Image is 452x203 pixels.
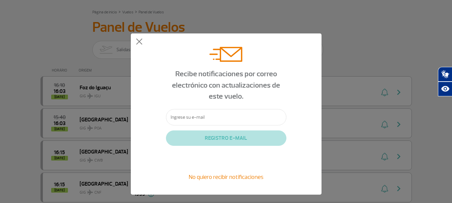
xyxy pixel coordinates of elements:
[438,82,452,96] button: Abrir recursos assistivos.
[438,67,452,96] div: Plugin de acessibilidade da Hand Talk.
[166,109,286,125] input: Ingrese su e-mail
[172,69,280,101] span: Recibe notificaciones por correo electrónico con actualizaciones de este vuelo.
[438,67,452,82] button: Abrir tradutor de língua de sinais.
[166,130,286,146] button: REGISTRO E-MAIL
[189,173,263,181] span: No quiero recibir notificaciones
